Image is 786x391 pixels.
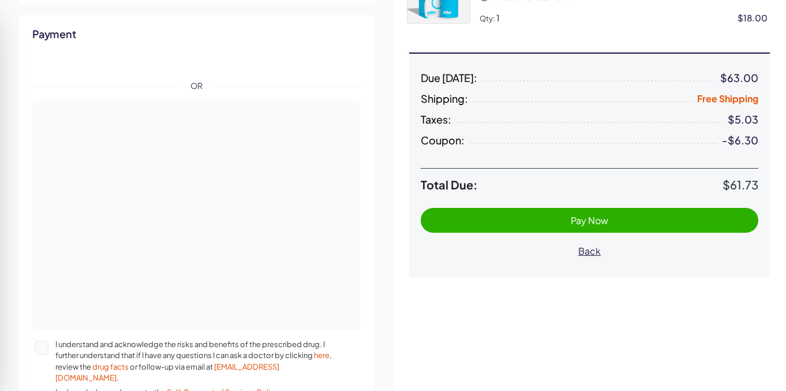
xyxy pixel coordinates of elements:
[32,27,361,41] h2: Payment
[421,72,477,84] span: Due [DATE]:
[421,239,758,263] button: Back
[314,351,330,360] a: here
[480,12,500,24] div: Qty:
[496,12,500,23] span: 1
[571,214,608,226] span: Pay Now
[421,178,723,192] span: Total Due:
[578,245,601,257] span: Back
[720,72,758,84] div: $63.00
[421,135,465,146] span: Coupon:
[728,114,758,125] div: $5.03
[421,208,758,233] button: Pay Now
[722,135,758,146] div: -$6.30
[723,177,758,192] span: $61.73
[697,92,758,105] span: Free Shipping
[738,12,772,24] div: $18.00
[181,80,212,92] span: OR
[421,114,451,125] span: Taxes:
[42,112,351,324] iframe: Secure payment input frame
[35,341,48,355] button: I understand and acknowledge the risks and benefits of the prescribed drug. I further understand ...
[55,339,342,384] span: I understand and acknowledge the risks and benefits of the prescribed drug. I further understand ...
[421,93,468,105] span: Shipping:
[92,362,129,371] a: drug facts
[30,43,363,73] iframe: Secure express checkout frame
